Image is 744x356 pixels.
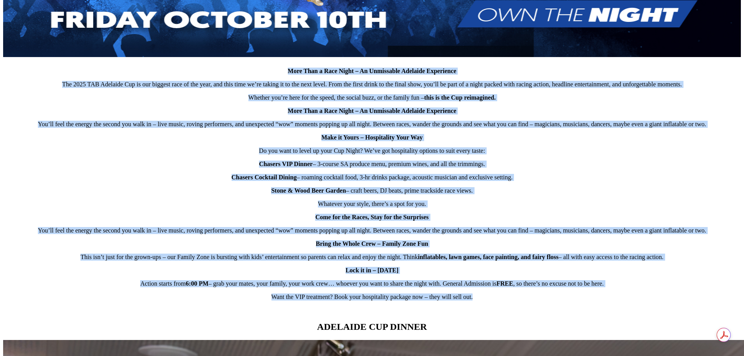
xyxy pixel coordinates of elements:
p: This isn’t just for the grown-ups – our Family Zone is bursting with kids’ entertainment so paren... [3,254,741,261]
p: Whether you’re here for the speed, the social buzz, or the family fun – [3,94,741,101]
strong: inflatables, lawn games, face painting, and fairy floss [418,254,558,260]
strong: 6 [186,280,189,287]
p: You’ll feel the energy the second you walk in – live music, roving performers, and unexpected “wo... [3,121,741,128]
strong: More Than a Race Night – An Unmissable Adelaide Experience [288,107,457,114]
strong: Come for the Races, Stay for the Surprises [315,214,428,220]
strong: FREE [496,280,513,287]
p: Whatever your style, there’s a spot for you. [3,200,741,208]
strong: Chasers Cocktail Dining [232,174,297,181]
p: Want the VIP treatment? Book your hospitality package now – they will sell out. [3,293,741,301]
strong: Lock it in – [DATE] [346,267,399,274]
p: You’ll feel the energy the second you walk in – live music, roving performers, and unexpected “wo... [3,227,741,234]
strong: :00 PM [189,280,209,287]
strong: Bring the Whole Crew – Family Zone Fun [316,240,428,247]
strong: Make it Yours – Hospitality Your Way [321,134,423,141]
strong: Chasers VIP Dinner [259,161,313,167]
p: Action starts from – grab your mates, your family, your work crew… whoever you want to share the ... [3,280,741,287]
strong: More Than a Race Night – An Unmissable Adelaide Experience [288,68,457,74]
p: – craft beers, DJ beats, prime trackside race views. [3,187,741,194]
p: The 2025 TAB Adelaide Cup is our biggest race of the year, and this time we’re taking it to the n... [3,81,741,88]
h2: ADELAIDE CUP DINNER [3,322,741,332]
strong: this is the Cup reimagined. [424,94,496,101]
p: Do you want to level up your Cup Night? We’ve got hospitality options to suit every taste: [3,147,741,154]
strong: Stone & Wood Beer Garden [271,187,346,194]
p: – 3-course SA produce menu, premium wines, and all the trimmings. [3,161,741,168]
p: – roaming cocktail food, 3-hr drinks package, acoustic musician and exclusive setting. [3,174,741,181]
